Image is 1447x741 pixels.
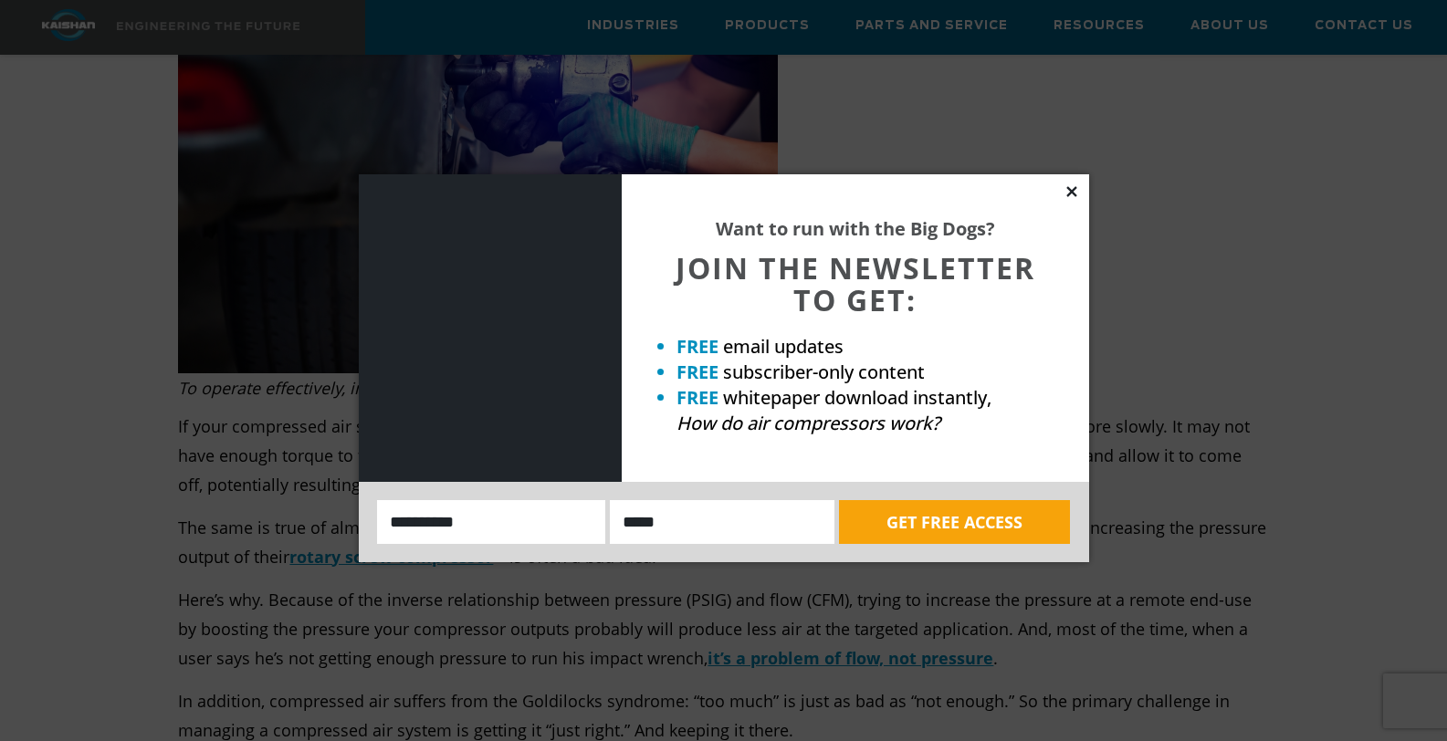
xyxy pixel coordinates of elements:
span: email updates [723,334,844,359]
input: Email [610,500,834,544]
span: JOIN THE NEWSLETTER TO GET: [676,248,1035,319]
span: whitepaper download instantly, [723,385,991,410]
strong: FREE [676,334,718,359]
button: GET FREE ACCESS [839,500,1070,544]
em: How do air compressors work? [676,411,940,435]
strong: FREE [676,385,718,410]
strong: FREE [676,360,718,384]
button: Close [1064,183,1080,200]
input: Name: [377,500,606,544]
span: subscriber-only content [723,360,925,384]
strong: Want to run with the Big Dogs? [716,216,995,241]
